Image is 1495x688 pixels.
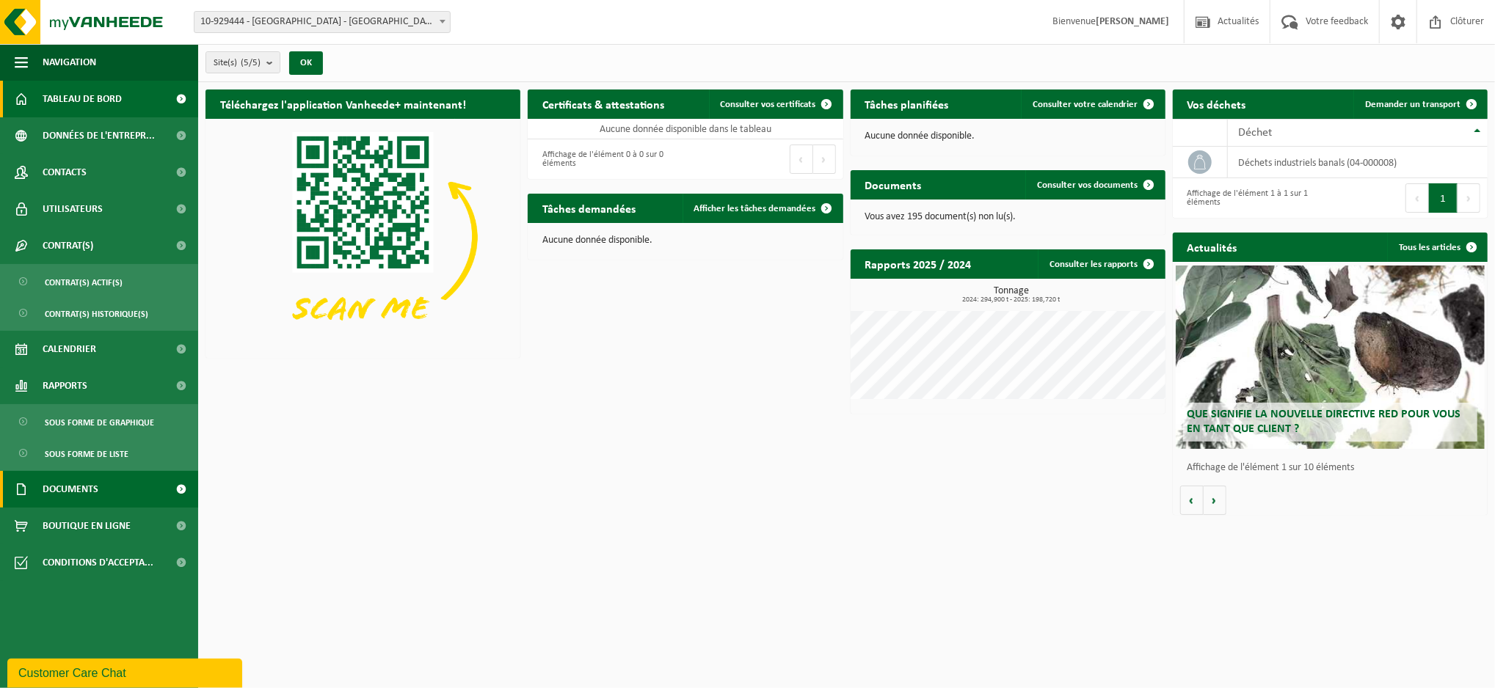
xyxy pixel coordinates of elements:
a: Consulter les rapports [1038,249,1164,279]
td: déchets industriels banals (04-000008) [1228,147,1488,178]
span: Consulter vos certificats [721,100,816,109]
span: Consulter vos documents [1037,180,1138,190]
a: Contrat(s) actif(s) [4,268,194,296]
span: Utilisateurs [43,191,103,227]
button: Vorige [1180,486,1204,515]
a: Contrat(s) historique(s) [4,299,194,327]
span: Boutique en ligne [43,508,131,544]
h2: Rapports 2025 / 2024 [851,249,986,278]
span: Consulter votre calendrier [1033,100,1138,109]
button: Previous [1405,183,1429,213]
a: Consulter votre calendrier [1021,89,1164,119]
p: Vous avez 195 document(s) non lu(s). [865,212,1151,222]
span: Contrat(s) historique(s) [45,300,148,328]
span: Rapports [43,367,87,404]
span: Site(s) [214,52,261,74]
span: Calendrier [43,331,96,367]
span: Sous forme de liste [45,440,128,468]
span: Contrat(s) [43,227,93,264]
a: Demander un transport [1353,89,1486,119]
strong: [PERSON_NAME] [1096,16,1169,27]
td: Aucune donnée disponible dans le tableau [528,119,843,139]
span: Afficher les tâches demandées [694,204,816,213]
span: Navigation [43,44,96,81]
span: Que signifie la nouvelle directive RED pour vous en tant que client ? [1187,409,1461,434]
button: OK [289,51,323,75]
h2: Tâches demandées [528,194,650,222]
span: Sous forme de graphique [45,409,154,436]
a: Afficher les tâches demandées [683,194,842,223]
p: Affichage de l'élément 1 sur 10 éléments [1187,463,1480,473]
img: Download de VHEPlus App [205,119,520,355]
span: 2024: 294,900 t - 2025: 198,720 t [858,296,1165,304]
count: (5/5) [241,58,261,67]
p: Aucune donnée disponible. [542,235,828,246]
span: Données de l'entrepr... [43,117,155,154]
button: Next [813,144,836,174]
button: Site(s)(5/5) [205,51,280,73]
h2: Vos déchets [1173,89,1261,118]
a: Sous forme de liste [4,439,194,467]
a: Sous forme de graphique [4,408,194,436]
h2: Téléchargez l'application Vanheede+ maintenant! [205,89,481,118]
span: 10-929444 - VILLE DE BRUXELLES - BRUXELLES [194,11,451,33]
a: Consulter vos certificats [709,89,842,119]
button: 1 [1429,183,1458,213]
span: Contrat(s) actif(s) [45,268,123,296]
button: Previous [790,144,813,174]
a: Que signifie la nouvelle directive RED pour vous en tant que client ? [1176,266,1485,449]
a: Tous les articles [1387,233,1486,262]
div: Affichage de l'élément 0 à 0 sur 0 éléments [535,143,678,175]
button: Next [1458,183,1480,213]
span: Documents [43,471,98,508]
button: Volgende [1204,486,1226,515]
span: Contacts [43,154,87,191]
span: 10-929444 - VILLE DE BRUXELLES - BRUXELLES [194,12,450,32]
span: Conditions d'accepta... [43,544,153,581]
span: Déchet [1239,127,1273,139]
h2: Documents [851,170,936,199]
h2: Tâches planifiées [851,89,964,118]
p: Aucune donnée disponible. [865,131,1151,142]
h2: Certificats & attestations [528,89,679,118]
h2: Actualités [1173,233,1252,261]
a: Consulter vos documents [1025,170,1164,200]
span: Demander un transport [1365,100,1461,109]
div: Affichage de l'élément 1 à 1 sur 1 éléments [1180,182,1323,214]
iframe: chat widget [7,656,245,688]
h3: Tonnage [858,286,1165,304]
span: Tableau de bord [43,81,122,117]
